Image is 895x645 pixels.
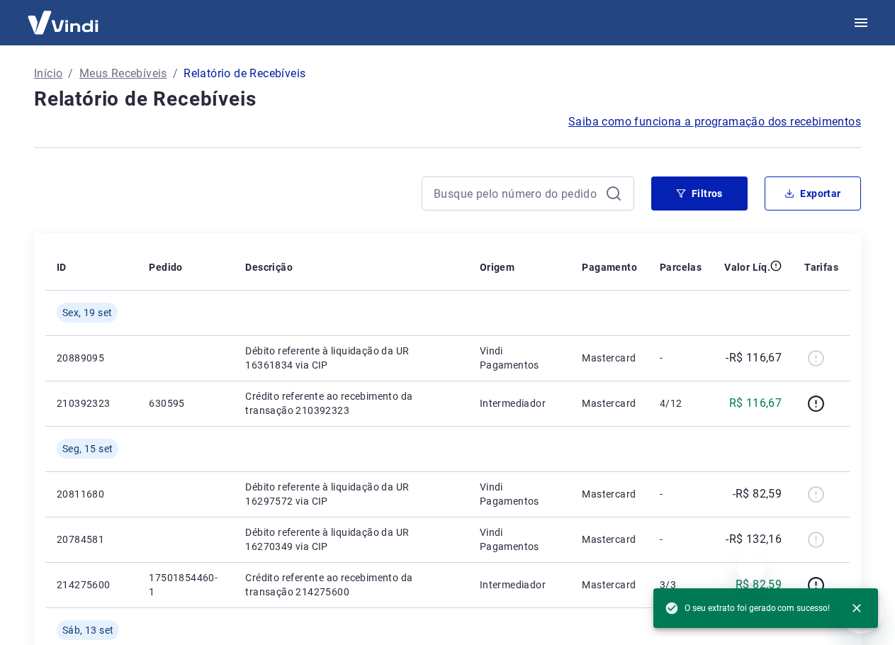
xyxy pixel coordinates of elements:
[17,1,109,44] img: Vindi
[733,486,782,503] p: -R$ 82,59
[245,344,456,372] p: Débito referente à liquidação da UR 16361834 via CIP
[480,396,560,410] p: Intermediador
[582,532,637,546] p: Mastercard
[245,571,456,599] p: Crédito referente ao recebimento da transação 214275600
[582,396,637,410] p: Mastercard
[149,396,223,410] p: 630595
[62,623,113,637] span: Sáb, 13 set
[149,260,182,274] p: Pedido
[434,183,600,204] input: Busque pelo número do pedido
[480,480,560,508] p: Vindi Pagamentos
[480,260,514,274] p: Origem
[660,487,702,501] p: -
[724,260,770,274] p: Valor Líq.
[62,305,112,320] span: Sex, 19 set
[184,65,305,82] p: Relatório de Recebíveis
[737,554,765,583] iframe: Fechar mensagem
[34,85,861,113] h4: Relatório de Recebíveis
[245,260,293,274] p: Descrição
[660,532,702,546] p: -
[660,351,702,365] p: -
[736,576,782,593] p: R$ 82,59
[804,260,838,274] p: Tarifas
[57,396,126,410] p: 210392323
[582,487,637,501] p: Mastercard
[660,396,702,410] p: 4/12
[480,344,560,372] p: Vindi Pagamentos
[245,525,456,554] p: Débito referente à liquidação da UR 16270349 via CIP
[57,351,126,365] p: 20889095
[568,113,861,130] a: Saiba como funciona a programação dos recebimentos
[57,487,126,501] p: 20811680
[68,65,73,82] p: /
[660,578,702,592] p: 3/3
[765,176,861,211] button: Exportar
[729,395,782,412] p: R$ 116,67
[34,65,62,82] a: Início
[149,571,223,599] p: 17501854460-1
[57,578,126,592] p: 214275600
[173,65,178,82] p: /
[726,349,782,366] p: -R$ 116,67
[582,351,637,365] p: Mastercard
[79,65,167,82] a: Meus Recebíveis
[480,525,560,554] p: Vindi Pagamentos
[57,532,126,546] p: 20784581
[726,531,782,548] p: -R$ 132,16
[660,260,702,274] p: Parcelas
[480,578,560,592] p: Intermediador
[582,578,637,592] p: Mastercard
[245,389,456,417] p: Crédito referente ao recebimento da transação 210392323
[582,260,637,274] p: Pagamento
[62,442,113,456] span: Seg, 15 set
[651,176,748,211] button: Filtros
[245,480,456,508] p: Débito referente à liquidação da UR 16297572 via CIP
[838,588,884,634] iframe: Botão para abrir a janela de mensagens
[665,601,830,615] span: O seu extrato foi gerado com sucesso!
[57,260,67,274] p: ID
